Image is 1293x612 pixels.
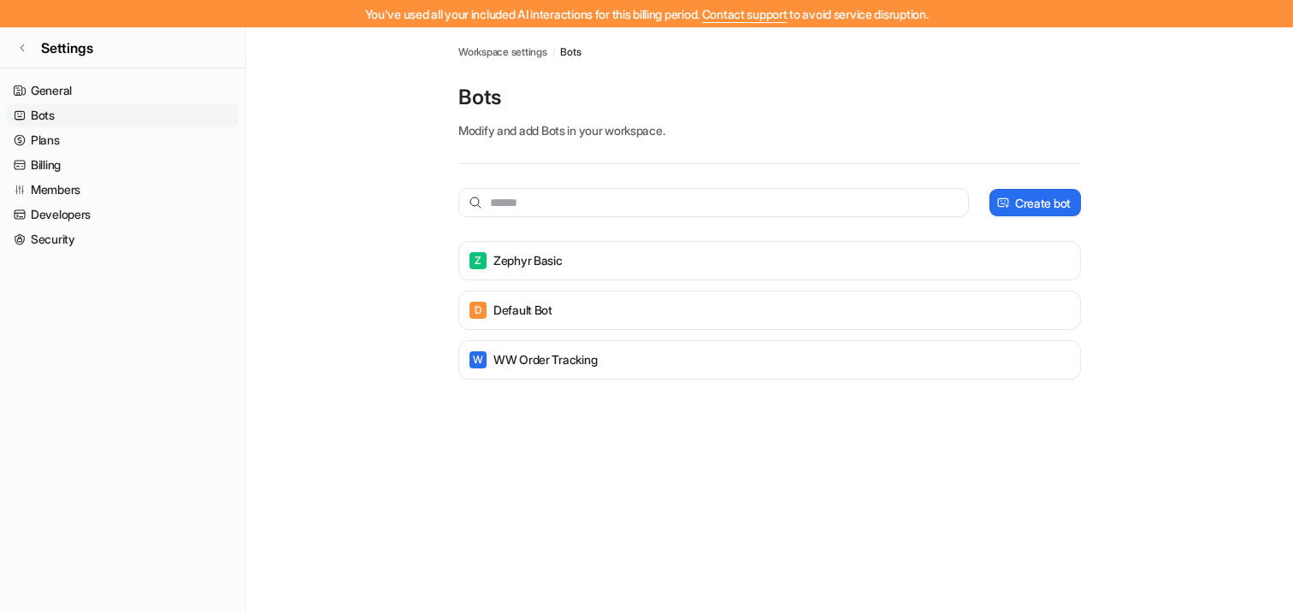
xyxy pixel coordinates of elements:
a: Workspace settings [458,44,547,60]
a: Plans [7,128,239,152]
span: / [552,44,556,60]
p: Modify and add Bots in your workspace. [458,121,1081,139]
span: Settings [41,38,93,58]
a: Bots [7,103,239,127]
span: W [469,351,487,368]
a: Billing [7,153,239,177]
a: Bots [560,44,581,60]
a: General [7,79,239,103]
p: Bots [458,84,1081,111]
p: Default Bot [493,302,552,319]
p: Create bot [1015,194,1071,212]
a: Members [7,178,239,202]
button: Create bot [989,189,1081,216]
img: create [996,197,1010,209]
p: WW Order Tracking [493,351,597,368]
span: Contact support [702,7,788,21]
a: Developers [7,203,239,227]
span: Z [469,252,487,269]
span: D [469,302,487,319]
a: Security [7,227,239,251]
p: Zephyr Basic [493,252,563,269]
